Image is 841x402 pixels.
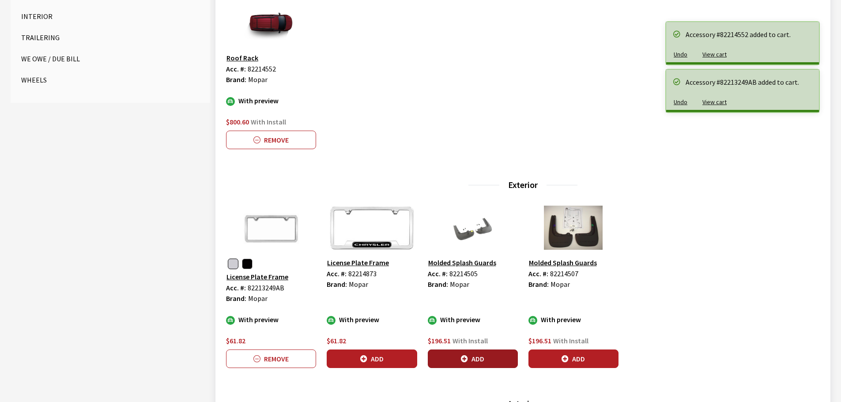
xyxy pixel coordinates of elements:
label: Brand: [226,293,246,304]
label: Brand: [327,279,347,289]
div: With preview [428,314,518,325]
label: Brand: [428,279,448,289]
button: License Plate Frame [327,257,389,268]
button: Molded Splash Guards [528,257,597,268]
button: Trailering [21,29,200,46]
span: $196.51 [428,336,451,345]
img: Image for License Plate Frame [226,206,316,250]
img: Image for Roof Rack [226,1,316,45]
button: Add [528,349,618,368]
span: With Install [453,336,488,345]
span: Mopar [450,280,469,289]
button: Polished [228,259,238,269]
button: Interior [21,8,200,25]
button: Remove [226,349,316,368]
button: Undo [666,94,695,110]
button: Add [428,349,518,368]
button: Add [327,349,417,368]
button: View cart [695,94,734,110]
button: Molded Splash Guards [428,257,497,268]
label: Acc. #: [226,64,246,74]
span: Mopar [248,75,268,84]
span: 82214873 [348,269,377,278]
label: Brand: [226,74,246,85]
img: Image for Molded Splash Guards [428,206,518,250]
label: Acc. #: [428,268,448,279]
span: 82214505 [449,269,478,278]
label: Acc. #: [528,268,548,279]
span: With Install [553,336,588,345]
div: With preview [327,314,417,325]
button: View cart [695,47,734,62]
span: 82213249AB [248,283,284,292]
button: Undo [666,47,695,62]
span: $61.82 [327,336,346,345]
span: Mopar [551,280,570,289]
img: Image for License Plate Frame [327,206,417,250]
span: With Install [251,117,286,126]
button: We Owe / Due Bill [21,50,200,68]
label: Acc. #: [226,282,246,293]
div: With preview [226,95,316,106]
span: Mopar [248,294,268,303]
button: Roof Rack [226,52,259,64]
button: Remove [226,131,316,149]
span: $800.60 [226,117,249,126]
button: Wheels [21,71,200,89]
div: Accessory #82213249AB added to cart. [686,77,810,87]
span: $61.82 [226,336,245,345]
img: Image for Molded Splash Guards [528,206,618,250]
div: With preview [226,314,316,325]
div: With preview [528,314,618,325]
span: Mopar [349,280,368,289]
h3: Exterior [226,178,820,192]
div: Accessory #82214552 added to cart. [686,29,810,40]
label: Acc. #: [327,268,347,279]
button: License Plate Frame [226,271,289,282]
label: Brand: [528,279,549,289]
span: 82214507 [550,269,578,278]
button: Satin Black [242,259,253,269]
span: 82214552 [248,64,276,73]
span: $196.51 [528,336,551,345]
